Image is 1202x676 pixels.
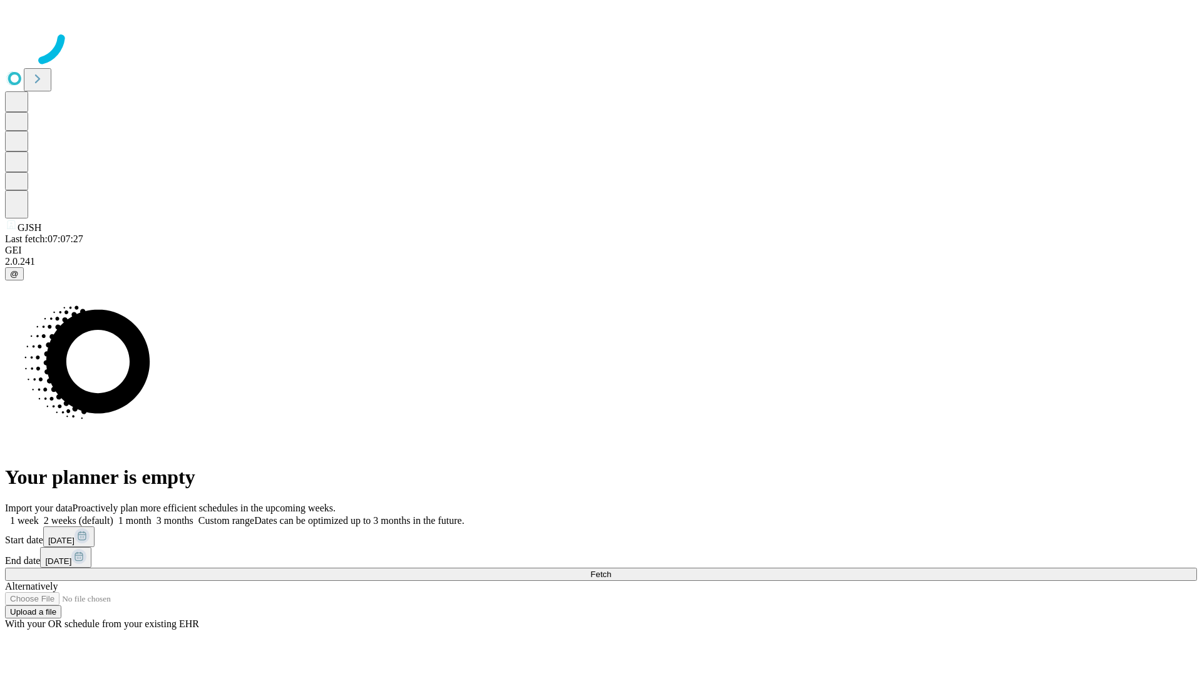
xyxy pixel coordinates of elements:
[45,556,71,566] span: [DATE]
[5,526,1197,547] div: Start date
[10,515,39,526] span: 1 week
[43,526,95,547] button: [DATE]
[118,515,152,526] span: 1 month
[254,515,464,526] span: Dates can be optimized up to 3 months in the future.
[44,515,113,526] span: 2 weeks (default)
[5,581,58,591] span: Alternatively
[198,515,254,526] span: Custom range
[590,570,611,579] span: Fetch
[5,568,1197,581] button: Fetch
[5,605,61,618] button: Upload a file
[10,269,19,279] span: @
[40,547,91,568] button: [DATE]
[5,245,1197,256] div: GEI
[5,267,24,280] button: @
[5,618,199,629] span: With your OR schedule from your existing EHR
[18,222,41,233] span: GJSH
[73,503,336,513] span: Proactively plan more efficient schedules in the upcoming weeks.
[5,233,83,244] span: Last fetch: 07:07:27
[5,466,1197,489] h1: Your planner is empty
[5,547,1197,568] div: End date
[157,515,193,526] span: 3 months
[5,503,73,513] span: Import your data
[48,536,74,545] span: [DATE]
[5,256,1197,267] div: 2.0.241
